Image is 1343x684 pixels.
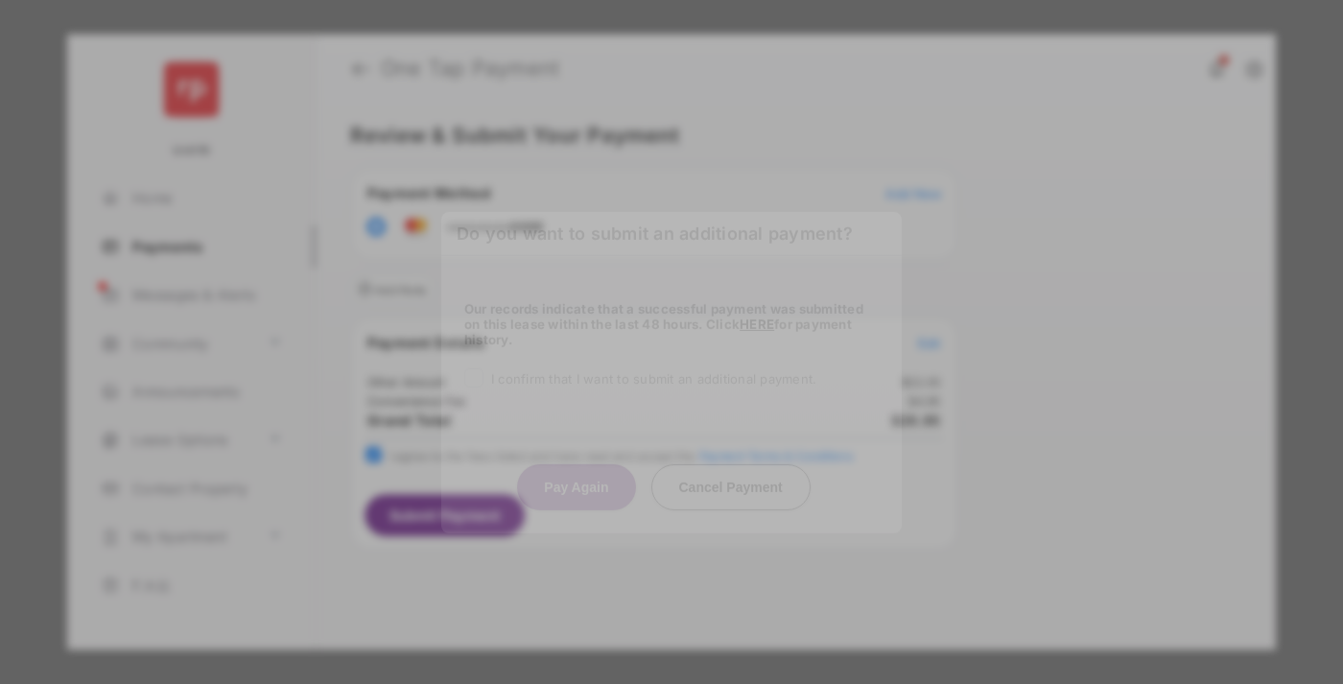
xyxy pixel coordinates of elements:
[517,464,635,510] button: Pay Again
[651,464,811,510] button: Cancel Payment
[491,371,816,387] span: I confirm that I want to submit an additional payment.
[740,316,774,331] a: HERE
[464,300,879,346] h5: Our records indicate that a successful payment was submitted on this lease within the last 48 hou...
[441,212,902,256] h2: Do you want to submit an additional payment?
